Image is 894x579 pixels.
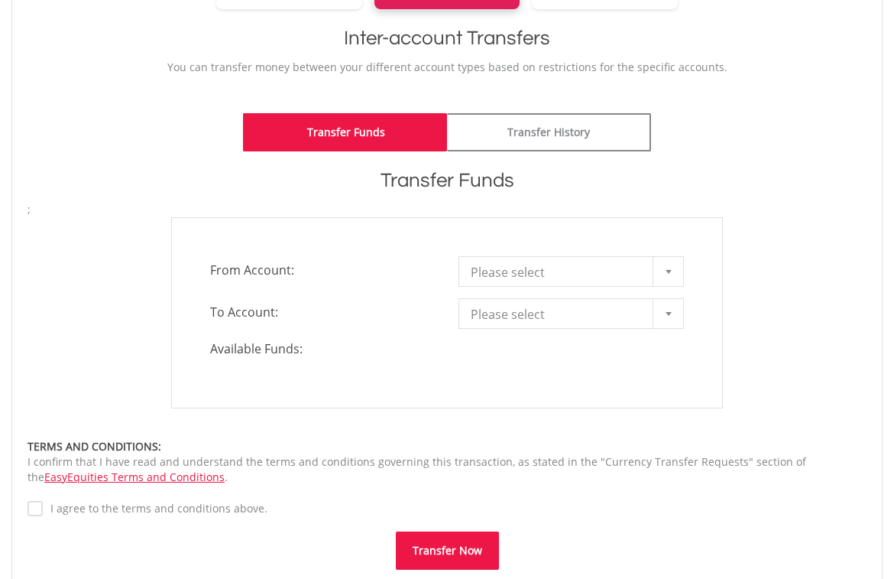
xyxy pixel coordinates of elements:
span: From Account: [199,256,447,284]
a: Transfer Funds [243,113,447,151]
h1: Transfer Funds [28,167,866,194]
button: Transfer Now [396,532,499,570]
a: Transfer History [447,113,651,151]
a: EasyEquities Terms and Conditions [44,470,225,484]
span: Please select [471,257,649,288]
h1: Inter-account Transfers [28,24,866,52]
span: To Account: [199,298,447,326]
div: TERMS AND CONDITIONS: [28,439,866,454]
label: I agree to the terms and conditions above. [43,501,267,516]
p: You can transfer money between your different account types based on restrictions for the specifi... [28,60,866,75]
span: Available Funds: [199,340,447,358]
div: I confirm that I have read and understand the terms and conditions governing this transaction, as... [28,439,866,485]
form: ; [28,202,866,570]
span: Please select [471,299,649,330]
